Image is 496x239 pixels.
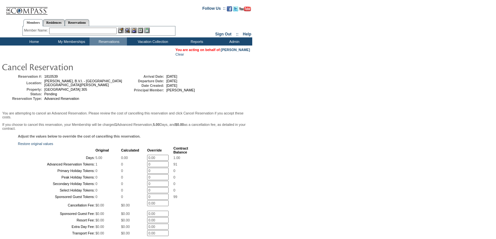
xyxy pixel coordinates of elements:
span: $0.00 [121,203,130,207]
td: Date Created: [125,84,164,87]
span: Advanced Reservation [44,97,79,100]
span: $0.00 [121,212,130,216]
td: Principal Member: [125,88,164,92]
span: $0.00 [95,212,104,216]
span: 0 [173,175,175,179]
b: Adjust the values below to override the cost of cancelling this reservation. [18,134,141,138]
span: $0.00 [121,218,130,222]
td: Transport Fee: [19,230,95,236]
a: Subscribe to our YouTube Channel [239,8,251,12]
span: 0 [95,175,97,179]
td: Home [15,37,52,46]
span: 0 [121,195,123,199]
a: Restore original values [18,142,53,146]
span: 91 [173,162,177,166]
span: [GEOGRAPHIC_DATA] 305 [44,87,87,91]
td: Status: [3,92,42,96]
b: $0.00 [175,123,184,126]
img: Compass Home [6,2,48,15]
b: 1 [115,123,117,126]
td: Location: [3,79,42,87]
a: Reservations [65,19,89,26]
span: Pending [44,92,57,96]
td: My Memberships [52,37,90,46]
td: Reservation #: [3,74,42,78]
td: Advanced Reservation Tokens: [19,161,95,167]
span: 0.00 [121,156,128,160]
td: Reservations [90,37,127,46]
img: Become our fan on Facebook [227,6,232,11]
a: Follow us on Twitter [233,8,238,12]
td: Departure Date: [125,79,164,83]
td: Extra Day Fee: [19,224,95,230]
td: Resort Fee: [19,217,95,223]
td: Days: [19,155,95,161]
span: 0 [121,162,123,166]
b: Contract Balance [173,146,188,154]
img: pgTtlCancelRes.gif [2,60,132,73]
span: 5.00 [95,156,102,160]
td: Vacation Collection [127,37,177,46]
div: Member Name: [24,28,49,33]
img: Reservations [138,28,143,33]
span: $0.00 [95,225,104,229]
img: b_calculator.gif [144,28,150,33]
span: 0 [121,182,123,186]
td: Sponsored Guest Fee: [19,211,95,217]
a: Become our fan on Facebook [227,8,232,12]
td: Select Holiday Tokens: [19,187,95,193]
span: $0.00 [95,203,104,207]
span: 0 [95,188,97,192]
span: [DATE] [166,74,177,78]
span: [PERSON_NAME], B.V.I. - [GEOGRAPHIC_DATA] [GEOGRAPHIC_DATA][PERSON_NAME] [44,79,122,87]
span: 1 [95,162,97,166]
td: Property: [3,87,42,91]
span: 99 [173,195,177,199]
td: Follow Us :: [202,6,226,13]
span: 0 [95,195,97,199]
td: Sponsored Guest Tokens: [19,194,95,200]
p: You are attempting to cancel an Advanced Reservation. Please review the cost of cancelling this r... [2,111,250,119]
td: Admin [215,37,252,46]
a: Clear [175,52,184,56]
span: $0.00 [95,218,104,222]
span: $0.00 [95,231,104,235]
span: 0 [121,188,123,192]
span: [DATE] [166,79,177,83]
span: 1810539 [44,74,58,78]
td: Reservation Type: [3,97,42,100]
span: $0.00 [121,225,130,229]
b: Calculated [121,148,139,152]
a: Sign Out [215,32,231,36]
span: [PERSON_NAME] [166,88,195,92]
a: Members [23,19,43,26]
td: Cancellation Fee: [19,200,95,210]
img: b_edit.gif [118,28,124,33]
img: Subscribe to our YouTube Channel [239,7,251,11]
span: 0 [121,169,123,173]
b: Original [95,148,109,152]
span: 0 [95,182,97,186]
p: If you choose to cancel this reservation, your Membership will be charged Advanced Reservation, D... [2,123,250,130]
span: 0 [121,175,123,179]
td: Reports [177,37,215,46]
span: 0 [173,188,175,192]
span: 0 [173,169,175,173]
img: Follow us on Twitter [233,6,238,11]
img: Impersonate [131,28,137,33]
a: Help [243,32,251,36]
b: Override [147,148,162,152]
span: [DATE] [166,84,177,87]
span: :: [236,32,239,36]
a: [PERSON_NAME] [221,48,250,52]
span: 1.00 [173,156,180,160]
span: 0 [173,182,175,186]
td: Peak Holiday Tokens: [19,174,95,180]
td: Arrival Date: [125,74,164,78]
td: Primary Holiday Tokens: [19,168,95,174]
td: Secondary Holiday Tokens: [19,181,95,187]
span: You are acting on behalf of: [175,48,250,52]
img: View [125,28,130,33]
b: 5.00 [153,123,160,126]
span: 0 [95,169,97,173]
